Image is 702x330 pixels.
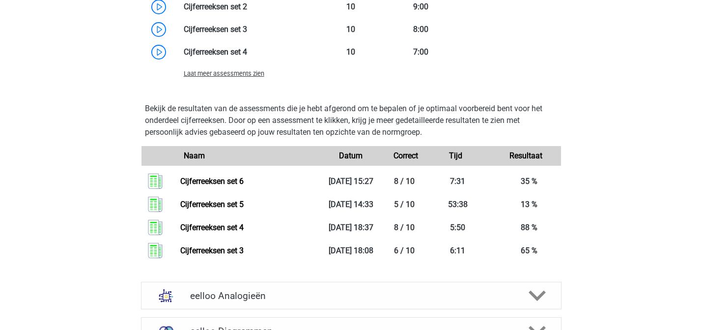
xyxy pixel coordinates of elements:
div: Cijferreeksen set 2 [176,1,316,13]
a: Cijferreeksen set 5 [180,200,244,209]
h4: eelloo Analogieën [190,290,512,301]
a: Cijferreeksen set 4 [180,223,244,232]
a: Cijferreeksen set 3 [180,246,244,255]
p: Bekijk de resultaten van de assessments die je hebt afgerond om te bepalen of je optimaal voorber... [145,103,558,138]
div: Cijferreeksen set 4 [176,46,316,58]
img: analogieen [153,283,179,308]
div: Correct [386,150,421,162]
a: analogieen eelloo Analogieën [137,282,565,309]
div: Naam [176,150,316,162]
div: Cijferreeksen set 3 [176,24,316,35]
span: Laat meer assessments zien [184,70,264,77]
div: Tijd [421,150,491,162]
a: Cijferreeksen set 6 [180,177,244,186]
div: Datum [316,150,386,162]
div: Resultaat [491,150,561,162]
